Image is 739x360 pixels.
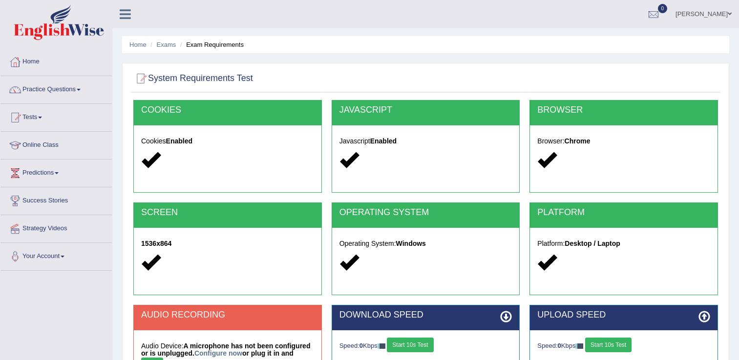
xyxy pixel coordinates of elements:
h5: Platform: [537,240,710,247]
a: Your Account [0,243,112,267]
a: Online Class [0,132,112,156]
strong: Desktop / Laptop [565,240,620,247]
a: Exams [157,41,176,48]
a: Practice Questions [0,76,112,100]
a: Configure now [194,349,242,357]
span: 0 [658,4,668,13]
h2: PLATFORM [537,208,710,218]
h2: AUDIO RECORDING [141,310,314,320]
div: Speed: Kbps [339,338,512,355]
strong: Chrome [565,137,591,145]
img: ajax-loader-fb-connection.gif [575,343,583,349]
h2: UPLOAD SPEED [537,310,710,320]
h2: DOWNLOAD SPEED [339,310,512,320]
li: Exam Requirements [178,40,244,49]
a: Home [0,48,112,73]
h2: OPERATING SYSTEM [339,208,512,218]
button: Start 10s Test [387,338,433,352]
strong: 1536x864 [141,240,171,247]
strong: 0 [359,342,363,349]
strong: Enabled [370,137,397,145]
h2: JAVASCRIPT [339,105,512,115]
h5: Javascript [339,138,512,145]
a: Success Stories [0,187,112,212]
strong: 0 [558,342,561,349]
h2: COOKIES [141,105,314,115]
a: Predictions [0,160,112,184]
div: Speed: Kbps [537,338,710,355]
img: ajax-loader-fb-connection.gif [378,343,385,349]
h2: SCREEN [141,208,314,218]
h2: BROWSER [537,105,710,115]
a: Strategy Videos [0,215,112,240]
h5: Browser: [537,138,710,145]
h5: Operating System: [339,240,512,247]
a: Tests [0,104,112,128]
a: Home [129,41,147,48]
h2: System Requirements Test [133,71,253,86]
strong: Enabled [166,137,192,145]
button: Start 10s Test [585,338,632,352]
h5: Cookies [141,138,314,145]
strong: Windows [396,240,426,247]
